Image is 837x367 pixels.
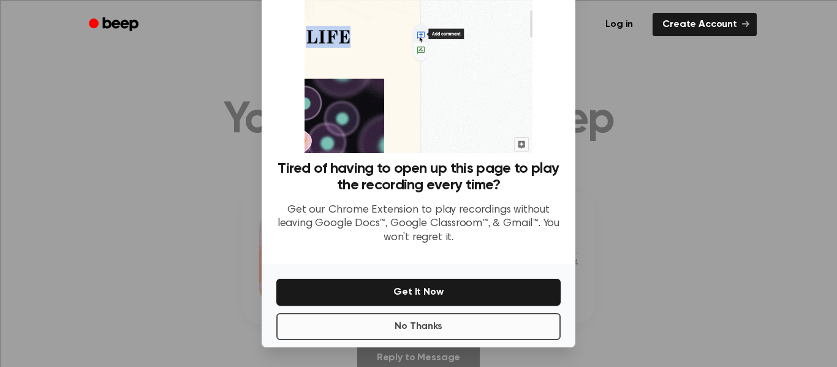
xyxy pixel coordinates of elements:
div: Sort New > Old [5,16,832,27]
div: Options [5,49,832,60]
a: Beep [80,13,150,37]
h3: Tired of having to open up this page to play the recording every time? [276,161,561,194]
p: Get our Chrome Extension to play recordings without leaving Google Docs™, Google Classroom™, & Gm... [276,203,561,245]
div: Delete [5,38,832,49]
button: Get It Now [276,279,561,306]
a: Log in [593,10,645,39]
div: Move To ... [5,27,832,38]
div: Move To ... [5,82,832,93]
div: Sign out [5,60,832,71]
div: Sort A > Z [5,5,832,16]
a: Create Account [653,13,757,36]
button: No Thanks [276,313,561,340]
div: Rename [5,71,832,82]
